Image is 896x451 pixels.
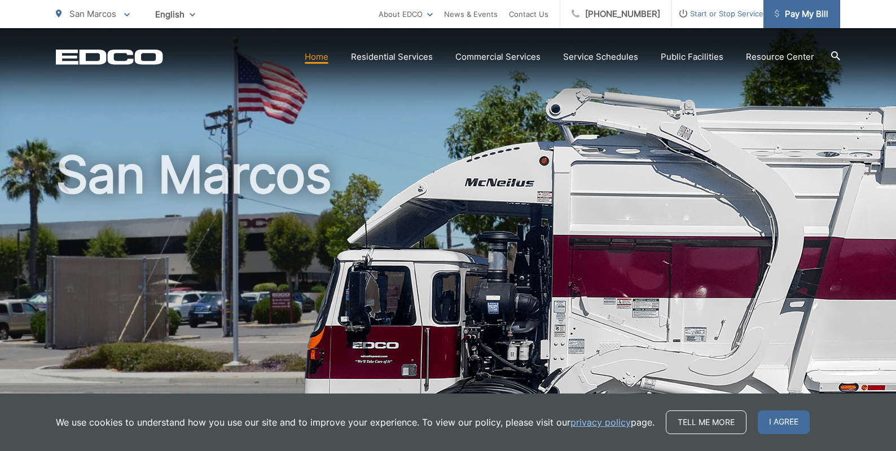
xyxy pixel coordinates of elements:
[563,50,638,64] a: Service Schedules
[455,50,541,64] a: Commercial Services
[570,415,631,429] a: privacy policy
[444,7,498,21] a: News & Events
[56,415,655,429] p: We use cookies to understand how you use our site and to improve your experience. To view our pol...
[746,50,814,64] a: Resource Center
[305,50,328,64] a: Home
[661,50,723,64] a: Public Facilities
[379,7,433,21] a: About EDCO
[775,7,828,21] span: Pay My Bill
[69,8,116,19] span: San Marcos
[509,7,548,21] a: Contact Us
[147,5,204,24] span: English
[56,49,163,65] a: EDCD logo. Return to the homepage.
[666,410,746,434] a: Tell me more
[758,410,810,434] span: I agree
[351,50,433,64] a: Residential Services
